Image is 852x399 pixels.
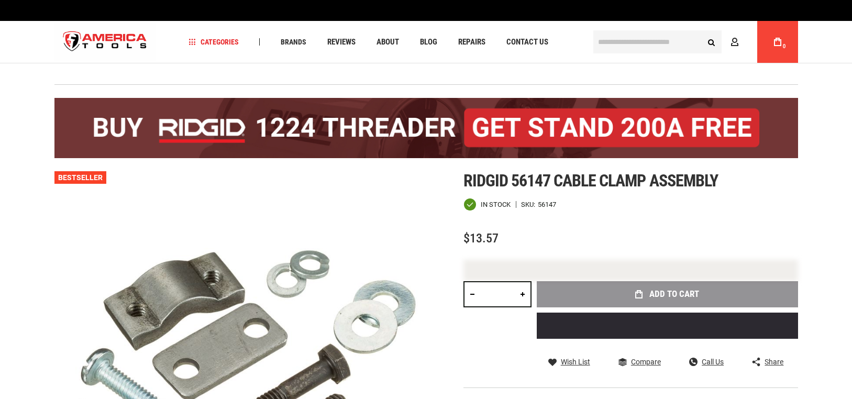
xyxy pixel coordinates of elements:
[420,38,437,46] span: Blog
[768,21,788,63] a: 0
[189,38,239,46] span: Categories
[377,38,399,46] span: About
[184,35,244,49] a: Categories
[54,23,156,62] img: America Tools
[281,38,306,46] span: Brands
[323,35,360,49] a: Reviews
[415,35,442,49] a: Blog
[618,357,661,367] a: Compare
[689,357,724,367] a: Call Us
[702,32,722,52] button: Search
[463,231,499,246] span: $13.57
[521,201,538,208] strong: SKU
[783,43,786,49] span: 0
[481,201,511,208] span: In stock
[463,171,718,191] span: Ridgid 56147 cable clamp assembly
[463,198,511,211] div: Availability
[506,38,548,46] span: Contact Us
[372,35,404,49] a: About
[561,358,590,365] span: Wish List
[538,201,556,208] div: 56147
[702,358,724,365] span: Call Us
[327,38,356,46] span: Reviews
[548,357,590,367] a: Wish List
[458,38,485,46] span: Repairs
[276,35,311,49] a: Brands
[453,35,490,49] a: Repairs
[54,98,798,158] img: BOGO: Buy the RIDGID® 1224 Threader (26092), get the 92467 200A Stand FREE!
[765,358,783,365] span: Share
[54,23,156,62] a: store logo
[631,358,661,365] span: Compare
[502,35,553,49] a: Contact Us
